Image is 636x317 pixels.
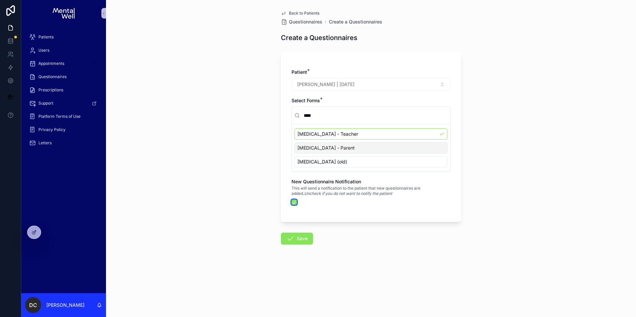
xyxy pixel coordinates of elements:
span: Select Forms [291,98,320,103]
div: scrollable content [21,26,106,158]
em: Uncheck if you do not want to notify the patient [304,191,392,196]
h1: Create a Questionnaires [281,33,357,42]
button: Save [281,233,313,245]
span: Support [38,101,53,106]
span: Privacy Policy [38,127,66,132]
a: Support [25,97,102,109]
img: App logo [53,8,74,19]
a: Prescriptions [25,84,102,96]
a: Questionnaires [281,19,322,25]
a: Platform Terms of Use [25,111,102,122]
span: Questionnaires [289,19,322,25]
a: Back to Patients [281,11,319,16]
span: Prescriptions [38,87,63,93]
span: Back to Patients [289,11,319,16]
span: Users [38,48,49,53]
a: Questionnaires [25,71,102,83]
span: DC [29,301,37,309]
a: Create a Questionnaires [329,19,382,25]
p: [PERSON_NAME] [46,302,84,308]
a: Patients [25,31,102,43]
a: Letters [25,137,102,149]
span: Patient [291,69,307,75]
span: Platform Terms of Use [38,114,80,119]
a: Appointments [25,58,102,69]
span: This will send a notification to the patient that new questionnaires are added. [291,186,450,196]
span: Questionnaires [38,74,67,79]
span: Appointments [38,61,64,66]
a: Privacy Policy [25,124,102,136]
span: New Questionnaire Notification [291,179,361,184]
span: [MEDICAL_DATA] (old) [297,158,347,165]
span: Patients [38,34,54,40]
span: [MEDICAL_DATA] - Parent [297,145,355,151]
a: Users [25,44,102,56]
div: Suggestions [292,124,450,171]
span: [MEDICAL_DATA] - Teacher [297,131,358,137]
span: Letters [38,140,52,146]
